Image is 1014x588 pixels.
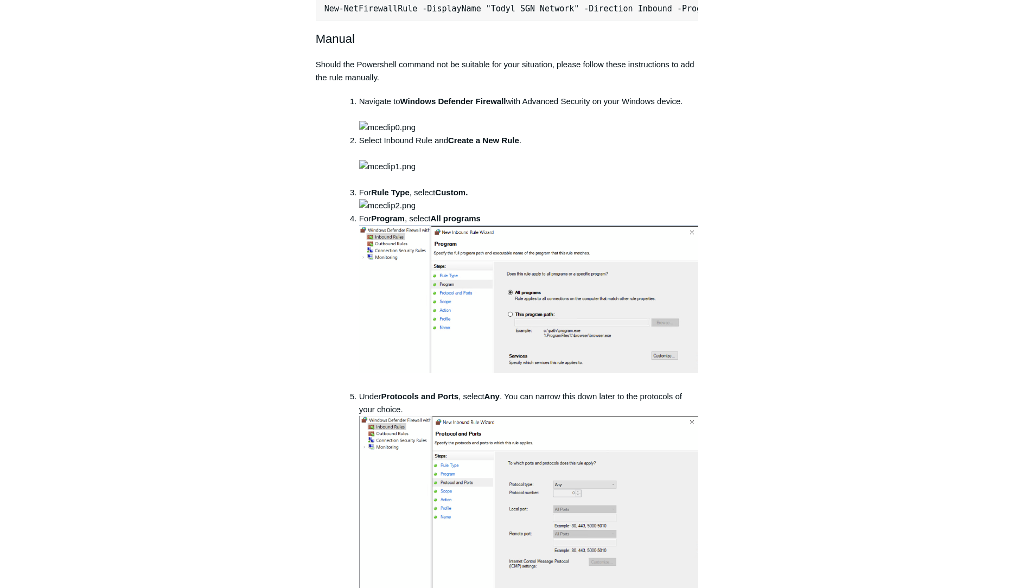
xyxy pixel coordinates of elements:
strong: Any [484,392,500,401]
strong: Rule Type [371,188,410,197]
p: Should the Powershell command not be suitable for your situation, please follow these instruction... [316,58,699,84]
strong: Custom. [435,188,468,197]
li: For , select [359,212,699,389]
img: mceclip1.png [359,160,416,173]
li: Navigate to with Advanced Security on your Windows device. [359,95,699,134]
strong: Windows Defender Firewall [400,97,506,106]
li: For , select [359,186,699,212]
img: mceclip2.png [359,199,416,212]
h2: Manual [316,29,699,48]
strong: All programs [430,214,481,223]
img: mceclip0.png [359,121,416,134]
strong: Program [371,214,405,223]
strong: Create a New Rule [448,136,519,145]
strong: Protocols and Ports [381,392,459,401]
li: Select Inbound Rule and . [359,134,699,186]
